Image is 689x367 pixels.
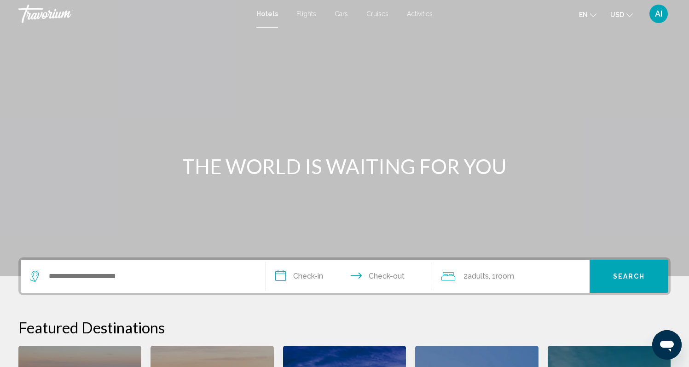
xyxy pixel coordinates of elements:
[18,5,247,23] a: Travorium
[468,272,489,280] span: Adults
[647,4,671,23] button: User Menu
[655,9,662,18] span: AI
[579,8,596,21] button: Change language
[463,270,489,283] span: 2
[18,318,671,337] h2: Featured Destinations
[172,154,517,178] h1: THE WORLD IS WAITING FOR YOU
[652,330,682,360] iframe: Button to launch messaging window
[590,260,668,293] button: Search
[21,260,668,293] div: Search widget
[335,10,348,17] a: Cars
[296,10,316,17] a: Flights
[489,270,514,283] span: , 1
[496,272,514,280] span: Room
[407,10,433,17] a: Activities
[610,11,624,18] span: USD
[610,8,633,21] button: Change currency
[579,11,588,18] span: en
[256,10,278,17] a: Hotels
[266,260,433,293] button: Check in and out dates
[613,273,645,280] span: Search
[366,10,388,17] a: Cruises
[432,260,590,293] button: Travelers: 2 adults, 0 children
